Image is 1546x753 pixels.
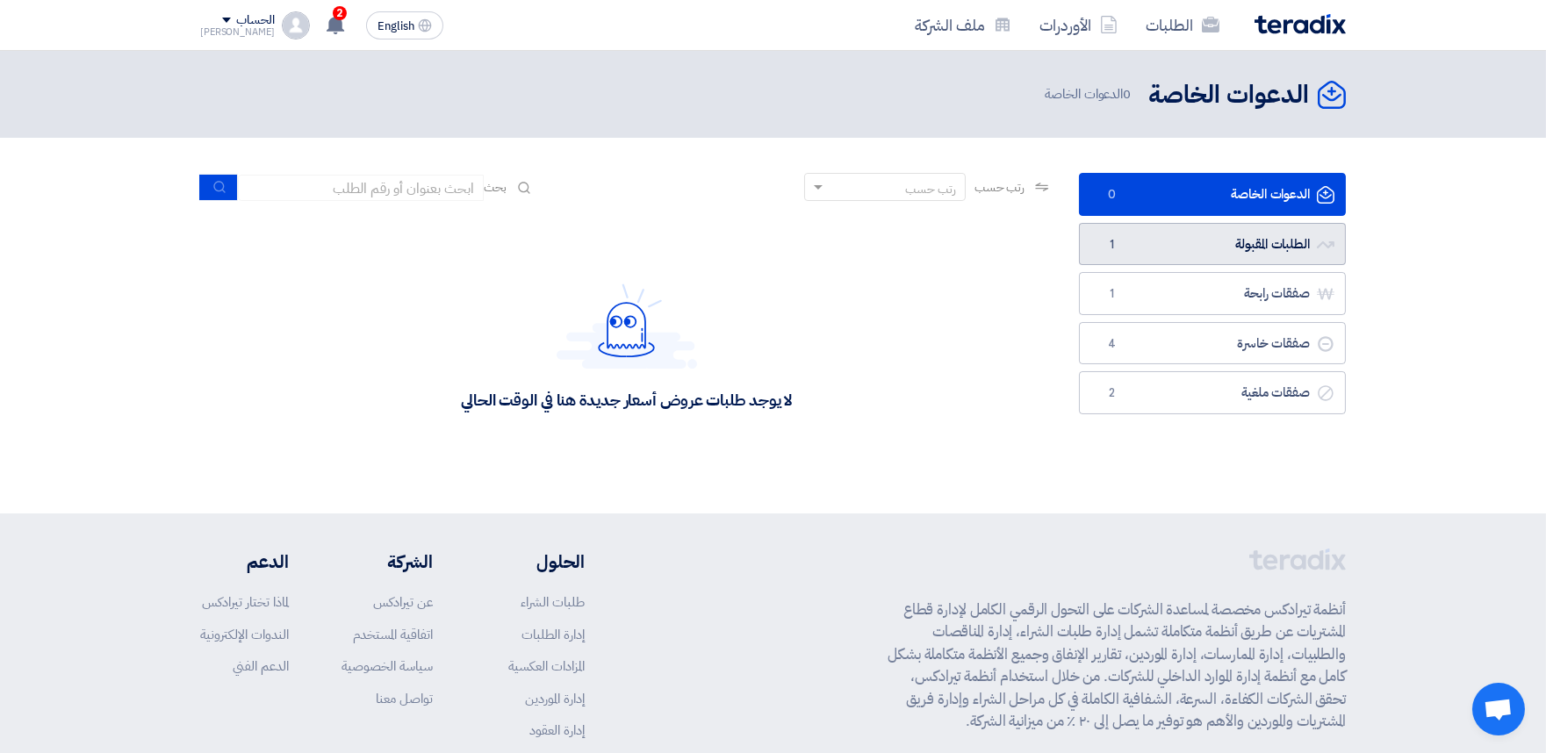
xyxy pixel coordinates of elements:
li: الشركة [342,549,433,575]
span: 4 [1101,335,1122,353]
span: بحث [484,178,507,197]
a: الدعم الفني [233,656,289,676]
a: الطلبات المقبولة1 [1079,223,1346,266]
a: الطلبات [1132,4,1233,46]
a: صفقات رابحة1 [1079,272,1346,315]
span: 1 [1101,236,1122,254]
input: ابحث بعنوان أو رقم الطلب [238,175,484,201]
a: Open chat [1472,683,1525,735]
div: الحساب [236,13,274,28]
div: لا يوجد طلبات عروض أسعار جديدة هنا في الوقت الحالي [461,390,792,410]
a: سياسة الخصوصية [342,656,433,676]
span: 1 [1101,285,1122,303]
img: Teradix logo [1255,14,1346,34]
button: English [366,11,443,39]
h2: الدعوات الخاصة [1148,78,1309,112]
span: رتب حسب [974,178,1025,197]
a: إدارة الموردين [525,689,585,708]
a: صفقات ملغية2 [1079,371,1346,414]
span: 0 [1101,186,1122,204]
li: الدعم [200,549,289,575]
img: profile_test.png [282,11,310,39]
span: English [378,20,414,32]
a: إدارة العقود [529,721,585,740]
a: إدارة الطلبات [521,625,585,644]
a: الدعوات الخاصة0 [1079,173,1346,216]
div: رتب حسب [905,180,956,198]
span: الدعوات الخاصة [1045,84,1134,104]
a: اتفاقية المستخدم [353,625,433,644]
a: عن تيرادكس [373,592,433,612]
span: 0 [1123,84,1131,104]
a: ملف الشركة [901,4,1025,46]
div: [PERSON_NAME] [200,27,275,37]
a: تواصل معنا [376,689,433,708]
p: أنظمة تيرادكس مخصصة لمساعدة الشركات على التحول الرقمي الكامل لإدارة قطاع المشتريات عن طريق أنظمة ... [888,599,1346,733]
a: صفقات خاسرة4 [1079,322,1346,365]
a: الندوات الإلكترونية [200,625,289,644]
a: لماذا تختار تيرادكس [202,592,289,612]
a: المزادات العكسية [508,656,585,676]
li: الحلول [485,549,585,575]
span: 2 [1101,384,1122,402]
img: Hello [557,283,697,369]
a: طلبات الشراء [521,592,585,612]
span: 2 [333,6,347,20]
a: الأوردرات [1025,4,1132,46]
